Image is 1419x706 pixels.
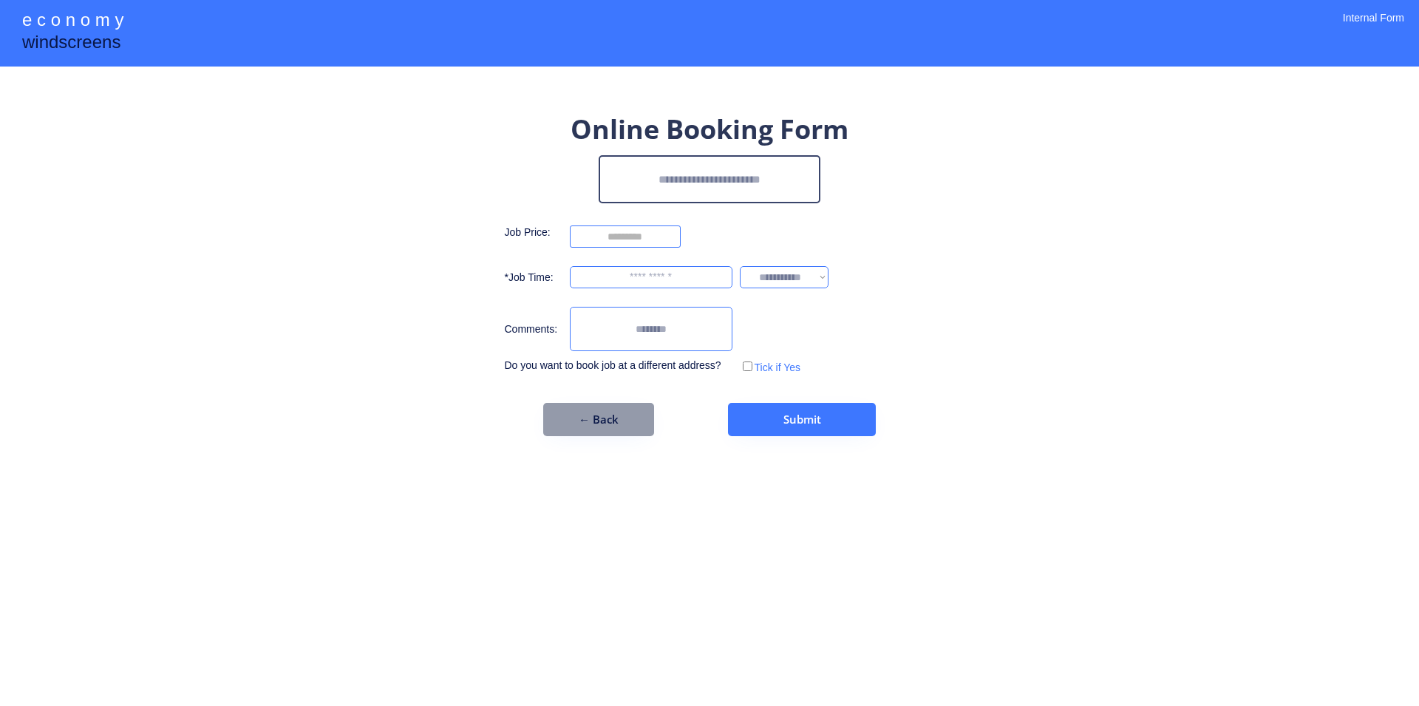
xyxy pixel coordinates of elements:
[505,359,732,373] div: Do you want to book job at a different address?
[543,403,654,436] button: ← Back
[22,30,120,58] div: windscreens
[1343,11,1404,44] div: Internal Form
[505,225,562,240] div: Job Price:
[505,271,562,285] div: *Job Time:
[505,322,562,337] div: Comments:
[571,111,848,148] div: Online Booking Form
[728,403,876,436] button: Submit
[22,7,123,35] div: e c o n o m y
[755,362,801,373] label: Tick if Yes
